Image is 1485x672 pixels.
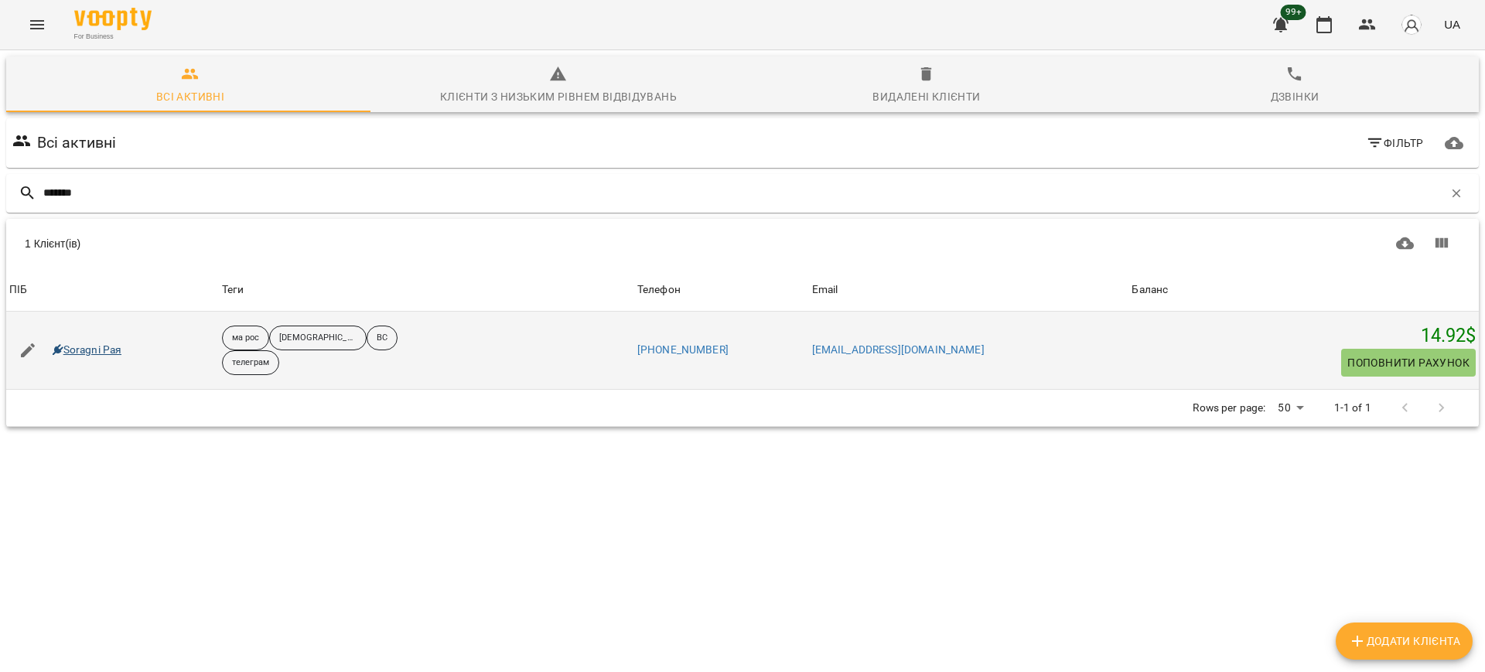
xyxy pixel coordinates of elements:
div: [DEMOGRAPHIC_DATA][PERSON_NAME] [269,326,367,350]
span: Телефон [637,281,806,299]
div: Sort [1132,281,1168,299]
div: Sort [637,281,681,299]
a: [EMAIL_ADDRESS][DOMAIN_NAME] [812,343,985,356]
p: ВС [377,332,387,345]
span: Фільтр [1366,134,1424,152]
p: 1-1 of 1 [1334,401,1371,416]
a: Soragni Рая [53,343,122,358]
button: Завантажити CSV [1387,225,1424,262]
div: Email [812,281,838,299]
div: Клієнти з низьким рівнем відвідувань [440,87,677,106]
div: Sort [9,281,27,299]
div: Теги [222,281,631,299]
button: Menu [19,6,56,43]
span: ПІБ [9,281,216,299]
p: телеграм [232,356,270,370]
div: Table Toolbar [6,219,1479,268]
div: Sort [812,281,838,299]
a: [PHONE_NUMBER] [637,343,729,356]
img: avatar_s.png [1401,14,1422,36]
div: 50 [1272,397,1309,419]
div: 1 Клієнт(ів) [25,236,734,251]
div: телеграм [222,350,280,375]
button: UA [1438,10,1466,39]
span: For Business [74,32,152,42]
div: Всі активні [156,87,224,106]
div: Дзвінки [1271,87,1319,106]
div: ВС [367,326,398,350]
div: ма рос [222,326,270,350]
button: Поповнити рахунок [1341,349,1476,377]
span: 99+ [1281,5,1306,20]
div: Видалені клієнти [872,87,980,106]
div: Телефон [637,281,681,299]
div: ПІБ [9,281,27,299]
p: Rows per page: [1193,401,1265,416]
img: Voopty Logo [74,8,152,30]
span: Баланс [1132,281,1476,299]
p: ма рос [232,332,260,345]
h5: 14.92 $ [1132,324,1476,348]
span: UA [1444,16,1460,32]
p: [DEMOGRAPHIC_DATA][PERSON_NAME] [279,332,357,345]
button: Фільтр [1360,129,1430,157]
span: Email [812,281,1126,299]
h6: Всі активні [37,131,117,155]
button: Показати колонки [1423,225,1460,262]
span: Поповнити рахунок [1347,353,1470,372]
div: Баланс [1132,281,1168,299]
